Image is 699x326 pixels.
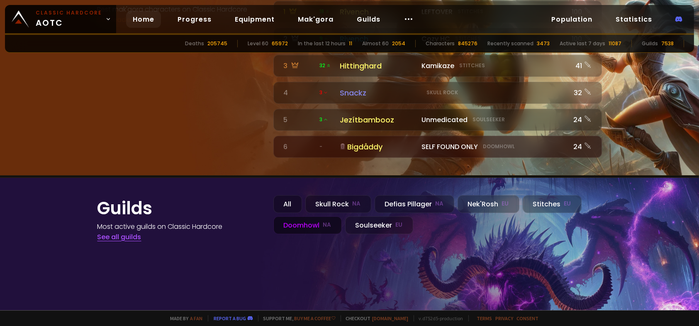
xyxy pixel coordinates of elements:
[609,11,659,28] a: Statistics
[570,88,592,98] div: 32
[166,315,203,321] span: Made by
[349,40,352,47] div: 11
[375,195,454,213] div: Defias Pillager
[353,200,361,208] small: NA
[273,82,602,104] a: 4 3 SnackzSkull Rock32
[502,200,509,208] small: EU
[273,216,342,234] div: Doomhowl
[36,9,102,17] small: Classic Hardcore
[97,232,141,242] a: See all guilds
[459,62,485,69] small: Stitches
[319,62,331,69] span: 32
[97,195,263,221] h1: Guilds
[5,5,116,33] a: Classic HardcoreAOTC
[305,195,371,213] div: Skull Rock
[661,40,674,47] div: 7538
[273,55,602,77] a: 3 32 HittinghardKamikazeStitches41
[340,60,417,71] div: Hittinghard
[350,11,387,28] a: Guilds
[392,40,405,47] div: 2054
[291,11,340,28] a: Mak'gora
[97,4,263,15] h4: Best mak'gora characters on Classic Hardcore
[421,115,565,125] div: Unmedicated
[298,40,346,47] div: In the last 12 hours
[319,116,328,123] span: 3
[295,315,336,321] a: Buy me a coffee
[340,87,417,98] div: Snackz
[373,315,409,321] a: [DOMAIN_NAME]
[284,142,314,152] div: 6
[426,40,455,47] div: Characters
[496,315,514,321] a: Privacy
[36,9,102,29] span: AOTC
[564,200,571,208] small: EU
[545,11,599,28] a: Population
[483,143,515,150] small: Doomhowl
[248,40,268,47] div: Level 60
[570,61,592,71] div: 41
[421,61,565,71] div: Kamikaze
[185,40,204,47] div: Deaths
[340,141,417,152] div: Bigdåddy
[273,195,302,213] div: All
[537,40,550,47] div: 3473
[214,315,246,321] a: Report a bug
[319,143,322,150] span: -
[560,40,605,47] div: Active last 7 days
[228,11,281,28] a: Equipment
[458,195,519,213] div: Nek'Rosh
[570,115,592,125] div: 24
[284,115,314,125] div: 5
[362,40,389,47] div: Almost 60
[414,315,463,321] span: v. d752d5 - production
[517,315,539,321] a: Consent
[273,136,602,158] a: 6 -BigdåddySELF FOUND ONLYDoomhowl24
[477,315,492,321] a: Terms
[421,142,565,152] div: SELF FOUND ONLY
[273,109,602,131] a: 5 3JezítbamboozUnmedicatedSoulseeker24
[426,89,458,96] small: Skull Rock
[472,116,505,123] small: Soulseeker
[340,114,417,125] div: Jezítbambooz
[284,88,314,98] div: 4
[642,40,658,47] div: Guilds
[284,61,314,71] div: 3
[319,89,328,96] span: 3
[523,195,582,213] div: Stitches
[396,221,403,229] small: EU
[487,40,533,47] div: Recently scanned
[323,221,331,229] small: NA
[272,40,288,47] div: 65972
[258,315,336,321] span: Support me,
[458,40,477,47] div: 845276
[171,11,218,28] a: Progress
[207,40,227,47] div: 205745
[609,40,621,47] div: 11087
[341,315,409,321] span: Checkout
[273,1,602,23] a: 1 18 RîvenchLEFTOVERStitches100
[436,200,444,208] small: NA
[126,11,161,28] a: Home
[97,221,263,232] h4: Most active guilds on Classic Hardcore
[190,315,203,321] a: a fan
[345,216,413,234] div: Soulseeker
[570,142,592,152] div: 24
